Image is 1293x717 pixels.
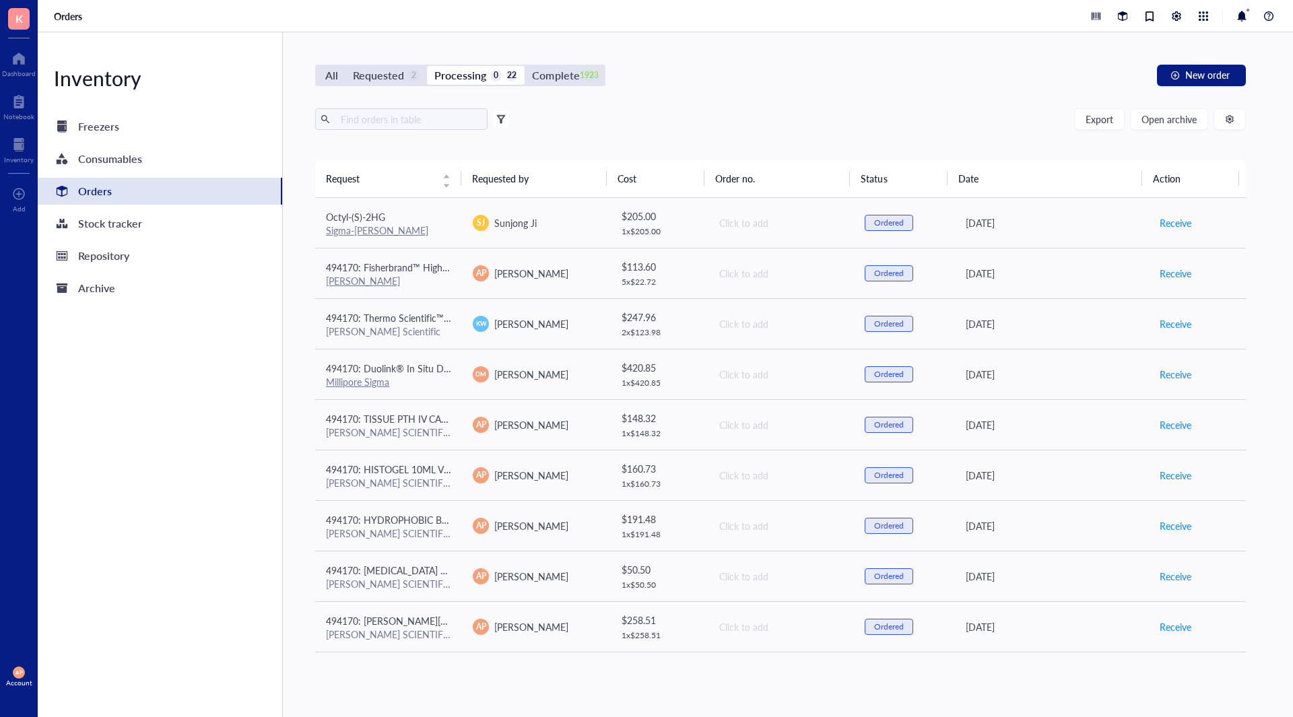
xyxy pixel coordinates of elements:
span: AP [476,419,486,431]
a: Orders [38,178,282,205]
div: 5 x $ 22.72 [622,277,697,287]
span: AP [476,520,486,532]
span: K [15,10,23,27]
span: Request [326,171,434,186]
a: Notebook [3,91,34,121]
button: Receive [1159,465,1192,486]
th: Order no. [704,160,851,197]
span: Receive [1160,215,1191,230]
td: Click to add [707,601,854,652]
div: [PERSON_NAME] SCIENTIFIC COMPANY LLC [326,628,451,640]
span: New order [1185,69,1230,80]
a: Freezers [38,113,282,140]
div: Click to add [719,468,843,483]
span: 494170: TISSUE PTH IV CASS GRN 1000/CS [326,412,515,425]
div: $ 247.96 [622,310,697,325]
button: Receive [1159,313,1192,335]
div: Dashboard [2,69,36,77]
div: Stock tracker [78,214,142,233]
div: $ 205.00 [622,209,697,224]
td: Click to add [707,500,854,551]
div: Processing [434,66,486,85]
div: Ordered [874,621,904,632]
span: Receive [1160,619,1191,634]
div: [DATE] [966,417,1137,432]
div: 1923 [584,70,595,81]
div: $ 258.51 [622,613,697,627]
span: [PERSON_NAME] [494,317,568,331]
div: [DATE] [966,266,1137,281]
span: Receive [1160,569,1191,584]
a: Dashboard [2,48,36,77]
div: Consumables [78,149,142,168]
div: $ 160.73 [622,461,697,476]
span: AP [476,267,486,279]
span: Sunjong Ji [494,216,537,230]
a: Sigma-[PERSON_NAME] [326,224,428,237]
div: Account [6,679,32,687]
div: Click to add [719,367,843,382]
span: Octyl-(S)-2HG [326,210,385,224]
div: Ordered [874,217,904,228]
div: Click to add [719,316,843,331]
div: 1 x $ 50.50 [622,580,697,590]
div: [PERSON_NAME] Scientific [326,325,451,337]
div: Complete [532,66,579,85]
span: Receive [1160,518,1191,533]
td: Click to add [707,399,854,450]
div: Notebook [3,112,34,121]
div: Ordered [874,419,904,430]
div: Ordered [874,318,904,329]
div: 0 [490,70,502,81]
button: Receive [1159,364,1192,385]
button: Receive [1159,515,1192,537]
div: All [325,66,338,85]
div: Click to add [719,417,843,432]
div: Archive [78,279,115,298]
div: Ordered [874,520,904,531]
span: Receive [1160,367,1191,382]
div: Ordered [874,268,904,279]
span: 494170: HISTOGEL 10ML VIAL 12/CS [326,463,486,476]
a: Consumables [38,145,282,172]
div: 1 x $ 258.51 [622,630,697,641]
div: [DATE] [966,316,1137,331]
div: Click to add [719,619,843,634]
span: Export [1086,114,1113,125]
span: [PERSON_NAME] [494,570,568,583]
span: Receive [1160,316,1191,331]
a: Repository [38,242,282,269]
div: $ 50.50 [622,562,697,577]
div: [PERSON_NAME] SCIENTIFIC COMPANY LLC [326,477,451,489]
button: Receive [1159,414,1192,436]
td: Click to add [707,248,854,298]
span: [PERSON_NAME] [494,418,568,432]
span: [PERSON_NAME] [494,519,568,533]
div: 2 [408,70,420,81]
div: Ordered [874,369,904,380]
button: Export [1074,108,1125,130]
div: Freezers [78,117,119,136]
div: [DATE] [966,569,1137,584]
a: [PERSON_NAME] [326,274,400,287]
div: Orders [78,182,112,201]
span: [PERSON_NAME] [494,368,568,381]
div: Click to add [719,518,843,533]
div: Repository [78,246,129,265]
span: [PERSON_NAME] [494,620,568,634]
td: Click to add [707,349,854,399]
td: Click to add [707,298,854,349]
div: 1 x $ 160.73 [622,479,697,489]
div: Click to add [719,266,843,281]
div: Requested [353,66,404,85]
span: AP [15,669,22,675]
a: Millipore Sigma [326,375,389,388]
span: 494170: Fisherbrand™ High Precision Straight Tapered Flat Point Tweezers/Forceps [326,261,672,274]
span: AP [476,621,486,633]
th: Status [850,160,947,197]
span: 494170: Thermo Scientific™ BioLite™ Cell Culture Treated Flasks (25cm2) T25 [326,311,650,325]
span: [PERSON_NAME] [494,469,568,482]
div: Inventory [4,156,34,164]
button: Open archive [1130,108,1208,130]
td: Click to add [707,198,854,248]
